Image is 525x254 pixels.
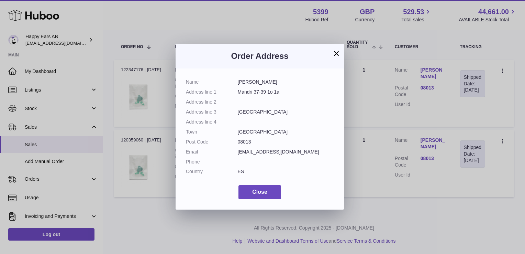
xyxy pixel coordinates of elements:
dd: Mandri 37-39 1o 1a [238,89,334,95]
dd: [GEOGRAPHIC_DATA] [238,129,334,135]
span: Close [252,189,267,195]
dd: [PERSON_NAME] [238,79,334,85]
dt: Country [186,168,238,175]
h3: Order Address [186,51,334,62]
dt: Address line 1 [186,89,238,95]
dt: Post Code [186,139,238,145]
button: × [332,49,340,57]
dt: Phone [186,159,238,165]
dd: ES [238,168,334,175]
dt: Address line 2 [186,99,238,105]
dt: Address line 3 [186,109,238,115]
dt: Address line 4 [186,119,238,125]
dt: Town [186,129,238,135]
dd: [EMAIL_ADDRESS][DOMAIN_NAME] [238,149,334,155]
dd: 08013 [238,139,334,145]
dd: [GEOGRAPHIC_DATA] [238,109,334,115]
dt: Email [186,149,238,155]
button: Close [238,185,281,199]
dt: Name [186,79,238,85]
